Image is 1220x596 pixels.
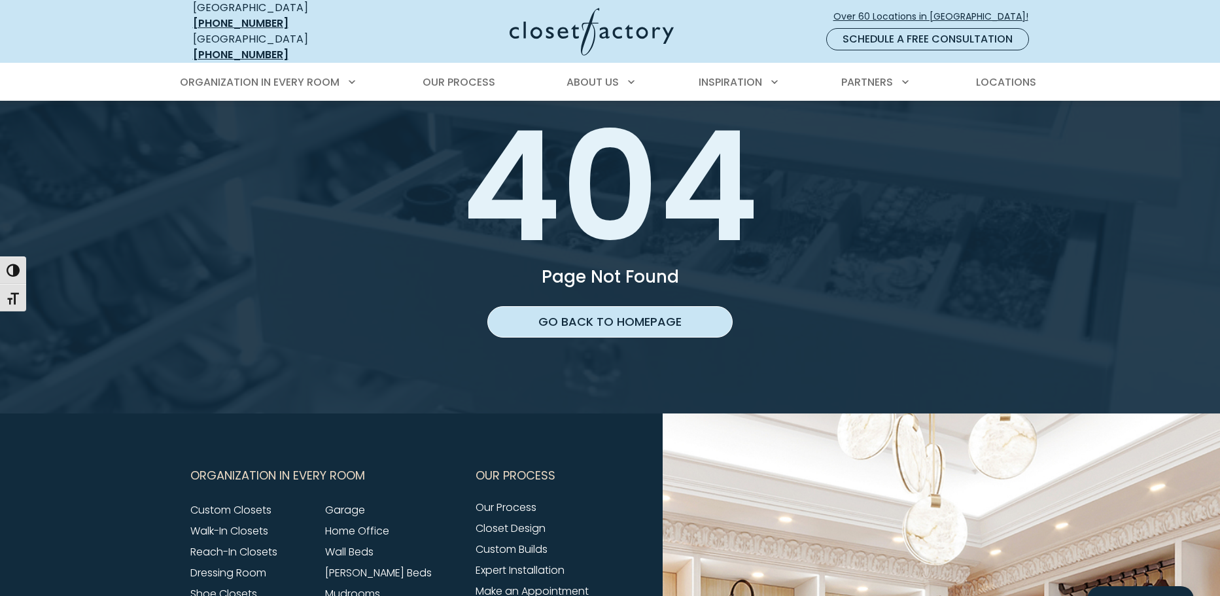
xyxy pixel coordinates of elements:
span: Organization in Every Room [190,459,365,492]
span: Our Process [476,459,555,492]
nav: Primary Menu [171,64,1050,101]
img: Closet Factory Logo [510,8,674,56]
h1: 404 [190,111,1030,263]
a: Walk-In Closets [190,523,268,538]
a: Custom Closets [190,502,271,517]
span: Locations [976,75,1036,90]
a: [PERSON_NAME] Beds [325,565,432,580]
div: [GEOGRAPHIC_DATA] [193,31,383,63]
a: Custom Builds [476,542,548,557]
a: Over 60 Locations in [GEOGRAPHIC_DATA]! [833,5,1039,28]
span: Our Process [423,75,495,90]
span: Over 60 Locations in [GEOGRAPHIC_DATA]! [833,10,1039,24]
a: Dressing Room [190,565,266,580]
a: Closet Design [476,521,546,536]
span: Inspiration [699,75,762,90]
a: Expert Installation [476,563,565,578]
a: Wall Beds [325,544,374,559]
a: Go back to homepage [487,306,733,338]
a: Garage [325,502,365,517]
a: [PHONE_NUMBER] [193,16,288,31]
button: Footer Subnav Button - Organization in Every Room [190,459,460,492]
p: Page Not Found [190,268,1030,285]
a: Reach-In Closets [190,544,277,559]
a: Our Process [476,500,536,515]
span: About Us [566,75,619,90]
button: Footer Subnav Button - Our Process [476,459,602,492]
a: Schedule a Free Consultation [826,28,1029,50]
span: Partners [841,75,893,90]
span: Organization in Every Room [180,75,340,90]
a: [PHONE_NUMBER] [193,47,288,62]
a: Home Office [325,523,389,538]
